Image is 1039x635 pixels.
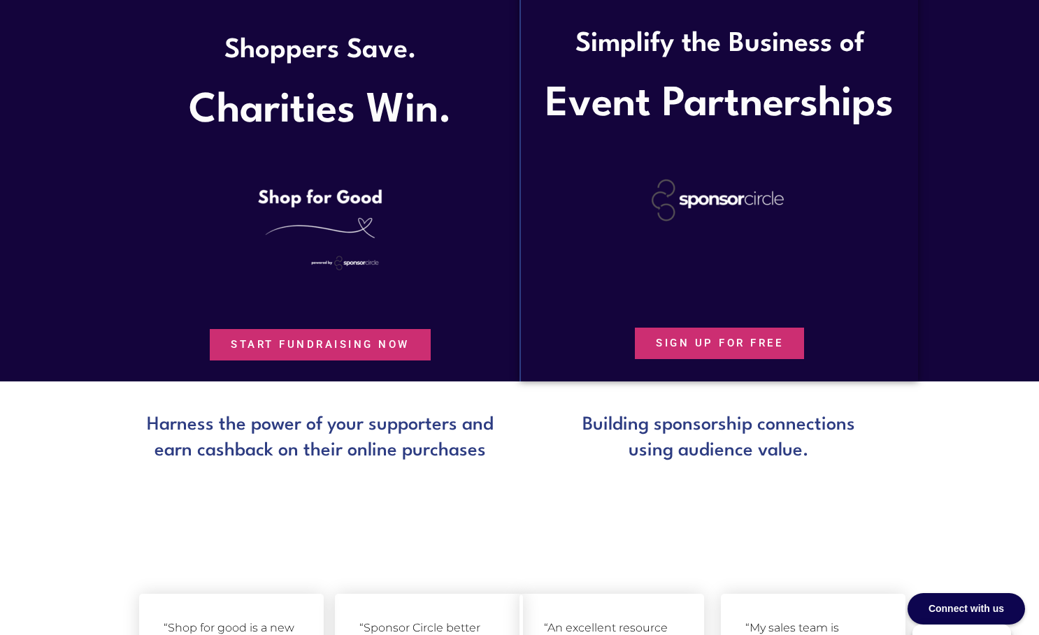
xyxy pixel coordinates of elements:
a: Start Fundraising Now [210,329,431,360]
h2: Event Partnerships [536,78,903,134]
a: SIGN UP FOR FREE [635,328,804,359]
h2: Shoppers Save. [142,32,499,69]
p: Harness the power of your supporters and earn cashback on their online purchases [128,412,513,463]
span: Start Fundraising Now [231,340,410,350]
div: Connect with us [908,593,1025,625]
span: SIGN UP FOR FREE [656,338,783,349]
h2: Charities Win. [142,84,499,140]
h2: Simplify the Business of [536,26,903,63]
p: Building sponsorship connections using audience value. [526,412,911,463]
